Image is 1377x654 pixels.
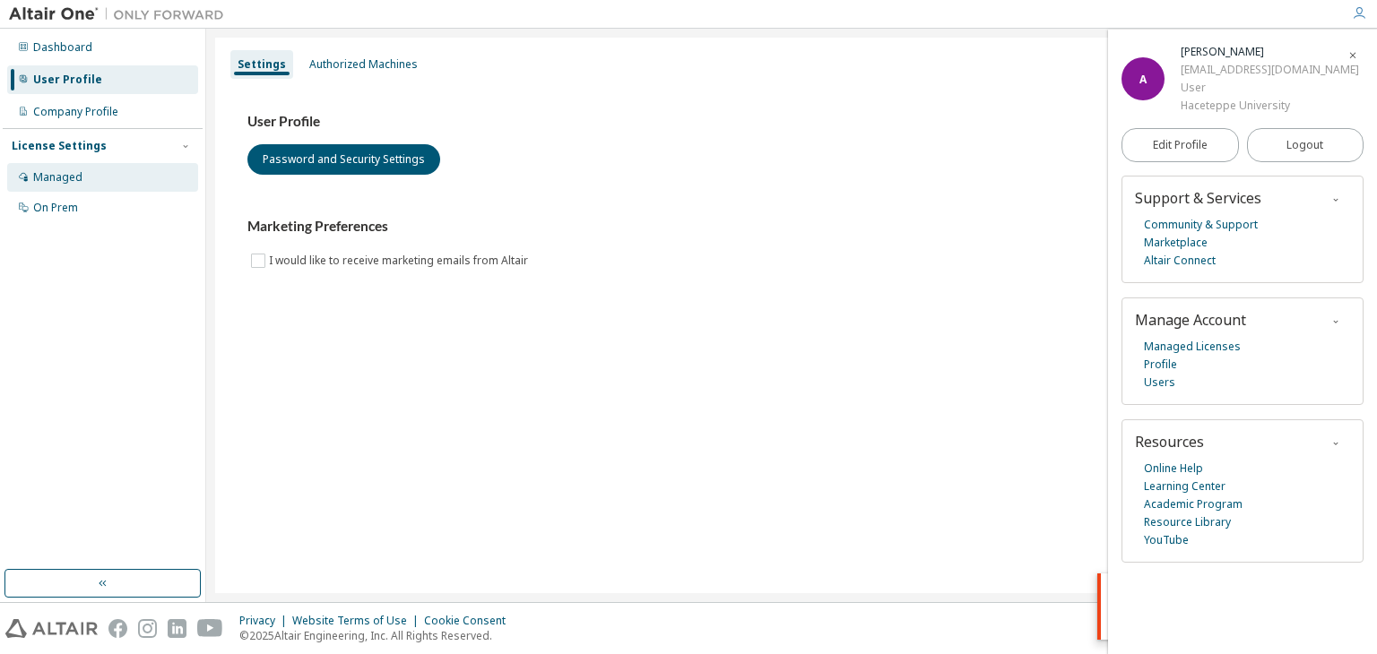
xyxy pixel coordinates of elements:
a: Managed Licenses [1144,338,1241,356]
h3: User Profile [247,113,1336,131]
a: Users [1144,374,1175,392]
img: linkedin.svg [168,619,186,638]
a: Learning Center [1144,478,1225,495]
img: youtube.svg [197,619,223,638]
label: I would like to receive marketing emails from Altair [269,250,532,271]
img: altair_logo.svg [5,619,98,638]
div: Haceteppe University [1181,97,1359,115]
a: Academic Program [1144,495,1243,513]
a: Resource Library [1144,513,1231,531]
div: Dashboard [33,40,92,55]
div: Aysel Arıkan [1181,43,1359,61]
h3: Marketing Preferences [247,218,1336,236]
a: Altair Connect [1144,252,1216,270]
a: Online Help [1144,460,1203,478]
div: Cookie Consent [424,614,516,628]
span: A [1139,72,1147,87]
span: Manage Account [1135,310,1246,330]
span: Logout [1286,136,1323,154]
button: Logout [1247,128,1364,162]
p: © 2025 Altair Engineering, Inc. All Rights Reserved. [239,628,516,643]
img: instagram.svg [138,619,157,638]
div: Company Profile [33,105,118,119]
div: Settings [238,57,286,72]
a: Community & Support [1144,216,1258,234]
a: YouTube [1144,531,1189,549]
div: [EMAIL_ADDRESS][DOMAIN_NAME] [1181,61,1359,79]
button: Password and Security Settings [247,144,440,175]
a: Edit Profile [1122,128,1239,162]
img: facebook.svg [108,619,127,638]
div: On Prem [33,201,78,215]
div: User [1181,79,1359,97]
div: Website Terms of Use [292,614,424,628]
a: Profile [1144,356,1177,374]
span: Edit Profile [1153,138,1208,152]
img: Altair One [9,5,233,23]
span: Support & Services [1135,188,1261,208]
div: Authorized Machines [309,57,418,72]
div: User Profile [33,73,102,87]
div: License Settings [12,139,107,153]
span: Resources [1135,432,1204,452]
div: Privacy [239,614,292,628]
div: Managed [33,170,82,185]
a: Marketplace [1144,234,1208,252]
